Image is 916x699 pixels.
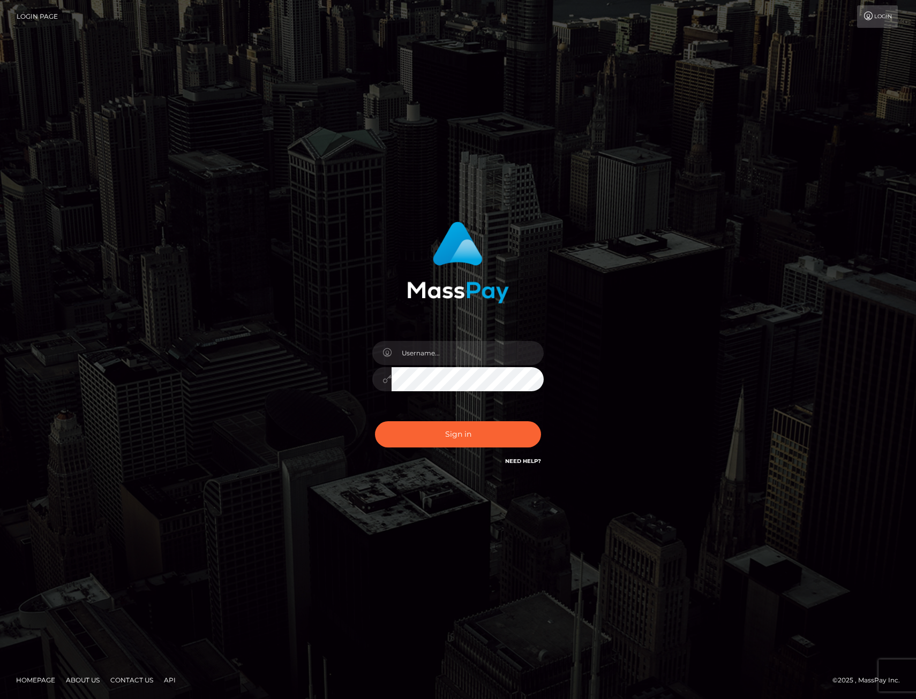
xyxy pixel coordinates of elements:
a: Need Help? [505,458,541,465]
a: About Us [62,672,104,688]
a: Homepage [12,672,59,688]
a: Login Page [17,5,58,28]
a: Login [857,5,898,28]
input: Username... [392,341,544,365]
button: Sign in [375,421,541,447]
a: API [160,672,180,688]
div: © 2025 , MassPay Inc. [832,674,908,686]
img: MassPay Login [407,222,509,303]
a: Contact Us [106,672,157,688]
